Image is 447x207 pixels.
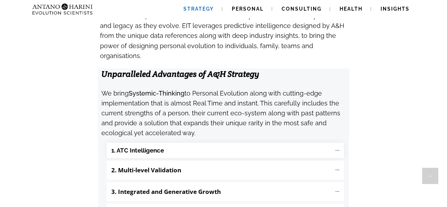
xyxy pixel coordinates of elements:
strong: Unparalleled Advantages of A&H Strategy [101,69,259,79]
span: Health [340,6,363,12]
strong: Systemic-Thinking [129,90,184,97]
span: Consulting [282,6,322,12]
b: 2. Multi-level Validation [111,166,181,174]
b: 3. Integrated and Generative Growth [111,188,221,196]
span: We bring to Personal Evolution along with cutting-edge implementation that is almost Real Time an... [101,90,340,137]
span: Insights [381,6,410,12]
span: Personal [232,6,264,12]
b: 1. ATC Intelligence [111,146,164,155]
span: Strategy [183,6,214,12]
